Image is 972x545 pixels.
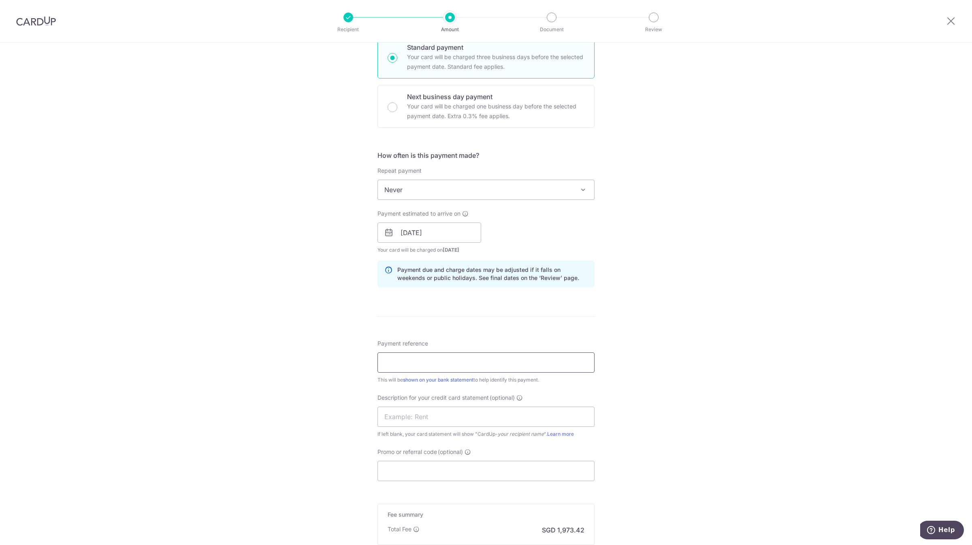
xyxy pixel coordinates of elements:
input: DD / MM / YYYY [377,223,481,243]
span: [DATE] [443,247,459,253]
p: SGD 1,973.42 [542,525,584,535]
span: Payment reference [377,339,428,348]
p: Standard payment [407,42,584,52]
h5: How often is this payment made? [377,151,595,160]
p: Amount [420,25,480,34]
span: Never [378,180,594,199]
input: Example: Rent [377,407,595,427]
span: Your card will be charged on [377,246,481,254]
p: Document [522,25,582,34]
span: Promo or referral code [377,448,437,456]
p: Your card will be charged three business days before the selected payment date. Standard fee appl... [407,52,584,72]
img: CardUp [16,16,56,26]
a: shown on your bank statement [403,377,473,383]
p: Payment due and charge dates may be adjusted if it falls on weekends or public holidays. See fina... [397,266,588,282]
p: Review [624,25,684,34]
span: Never [377,180,595,200]
span: (optional) [490,394,515,402]
span: (optional) [438,448,463,456]
span: Payment estimated to arrive on [377,210,460,218]
p: Total Fee [388,525,411,533]
p: Next business day payment [407,92,584,102]
i: your recipient name [498,431,544,437]
p: Your card will be charged one business day before the selected payment date. Extra 0.3% fee applies. [407,102,584,121]
span: Description for your credit card statement [377,394,489,402]
div: This will be to help identify this payment. [377,376,595,384]
h5: Fee summary [388,511,584,519]
p: Recipient [318,25,378,34]
label: Repeat payment [377,167,422,175]
iframe: Opens a widget where you can find more information [920,521,964,541]
div: If left blank, your card statement will show "CardUp- ". [377,430,595,438]
a: Learn more [547,431,574,437]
